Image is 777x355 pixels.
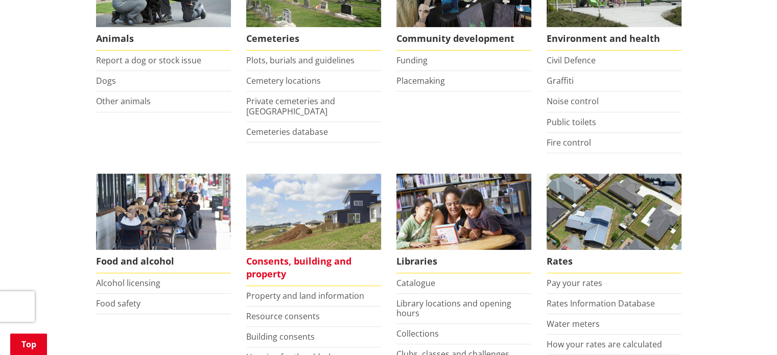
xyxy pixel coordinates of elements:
[396,27,531,51] span: Community development
[96,298,140,309] a: Food safety
[96,27,231,51] span: Animals
[96,250,231,273] span: Food and alcohol
[96,96,151,107] a: Other animals
[396,55,428,66] a: Funding
[396,174,531,273] a: Library membership is free to everyone who lives in the Waikato district. Libraries
[547,55,596,66] a: Civil Defence
[246,27,381,51] span: Cemeteries
[547,27,681,51] span: Environment and health
[396,174,531,250] img: Waikato District Council libraries
[246,75,321,86] a: Cemetery locations
[246,126,328,137] a: Cemeteries database
[396,75,445,86] a: Placemaking
[96,277,160,289] a: Alcohol licensing
[547,174,681,250] img: Rates-thumbnail
[547,116,596,128] a: Public toilets
[246,311,320,322] a: Resource consents
[547,75,574,86] a: Graffiti
[10,334,47,355] a: Top
[547,174,681,273] a: Pay your rates online Rates
[246,250,381,286] span: Consents, building and property
[547,250,681,273] span: Rates
[396,277,435,289] a: Catalogue
[396,328,439,339] a: Collections
[396,250,531,273] span: Libraries
[246,174,381,250] img: Land and property thumbnail
[547,96,599,107] a: Noise control
[96,174,231,250] img: Food and Alcohol in the Waikato
[547,277,602,289] a: Pay your rates
[547,318,600,329] a: Water meters
[96,75,116,86] a: Dogs
[96,55,201,66] a: Report a dog or stock issue
[246,174,381,286] a: New Pokeno housing development Consents, building and property
[730,312,767,349] iframe: Messenger Launcher
[246,55,355,66] a: Plots, burials and guidelines
[396,298,511,319] a: Library locations and opening hours
[547,339,662,350] a: How your rates are calculated
[246,96,335,116] a: Private cemeteries and [GEOGRAPHIC_DATA]
[246,290,364,301] a: Property and land information
[96,174,231,273] a: Food and Alcohol in the Waikato Food and alcohol
[246,331,315,342] a: Building consents
[547,137,591,148] a: Fire control
[547,298,655,309] a: Rates Information Database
